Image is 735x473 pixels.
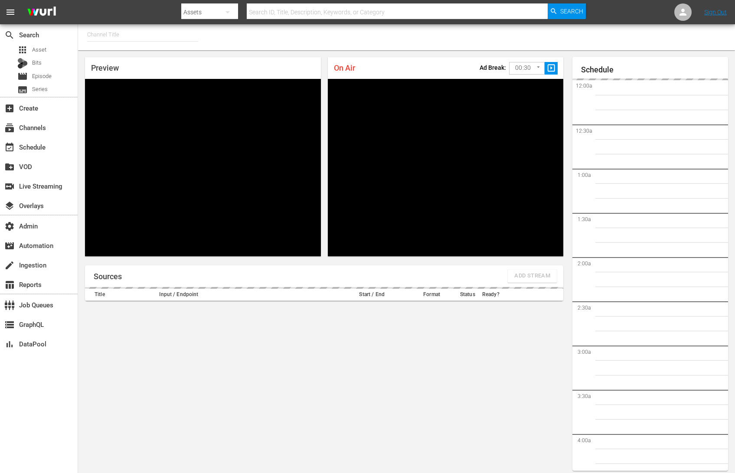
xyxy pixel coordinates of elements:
th: Ready? [480,289,503,301]
a: Sign Out [704,9,727,16]
span: VOD [4,162,15,172]
span: Job Queues [4,300,15,310]
span: Ingestion [4,260,15,271]
h1: Sources [94,272,122,281]
span: Live Streaming [4,181,15,192]
span: menu [5,7,16,17]
span: Automation [4,241,15,251]
th: Start / End [336,289,408,301]
span: On Air [334,63,355,72]
span: Reports [4,280,15,290]
th: Format [408,289,455,301]
div: 00:30 [509,60,545,76]
span: Admin [4,221,15,232]
th: Status [456,289,480,301]
span: Bits [32,59,42,67]
p: Ad Break: [480,64,506,71]
span: Channels [4,123,15,133]
span: Episode [32,72,52,81]
span: Overlays [4,201,15,211]
span: GraphQL [4,320,15,330]
span: Series [17,85,28,95]
span: Asset [32,46,46,54]
span: slideshow_sharp [546,63,556,73]
div: Video Player [328,79,564,256]
span: Series [32,85,48,94]
button: Search [548,3,586,19]
span: Search [4,30,15,40]
th: Title [85,289,157,301]
th: Input / Endpoint [157,289,336,301]
span: DataPool [4,339,15,349]
span: Asset [17,45,28,55]
span: Create [4,103,15,114]
div: Video Player [85,79,321,256]
span: Preview [91,63,119,72]
div: Bits [17,58,28,69]
span: Episode [17,71,28,82]
span: Search [560,3,583,19]
h1: Schedule [581,65,728,74]
span: Schedule [4,142,15,153]
img: ans4CAIJ8jUAAAAAAAAAAAAAAAAAAAAAAAAgQb4GAAAAAAAAAAAAAAAAAAAAAAAAJMjXAAAAAAAAAAAAAAAAAAAAAAAAgAT5G... [21,2,62,23]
